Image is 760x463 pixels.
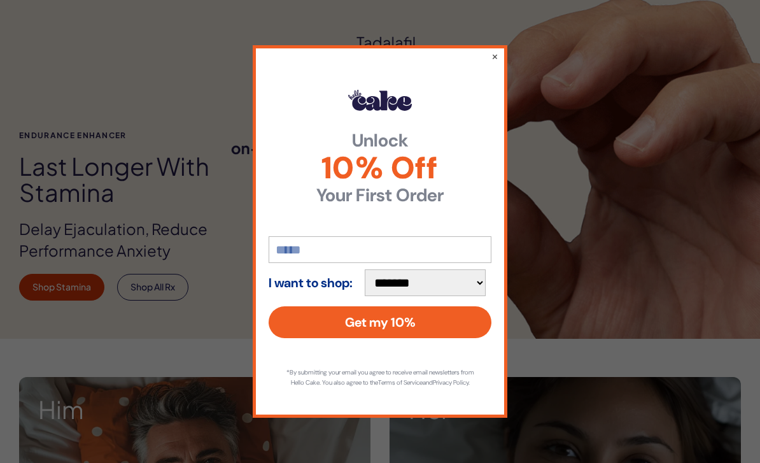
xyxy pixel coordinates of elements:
[269,153,491,183] span: 10% Off
[269,187,491,204] strong: Your First Order
[269,132,491,150] strong: Unlock
[491,50,498,62] button: ×
[269,306,491,338] button: Get my 10%
[269,276,353,290] strong: I want to shop:
[348,90,412,110] img: Hello Cake
[281,367,479,388] p: *By submitting your email you agree to receive email newsletters from Hello Cake. You also agree ...
[378,378,423,387] a: Terms of Service
[433,378,468,387] a: Privacy Policy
